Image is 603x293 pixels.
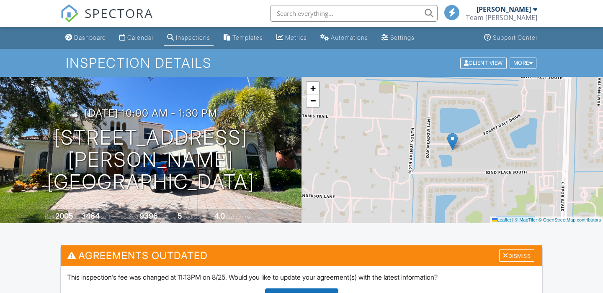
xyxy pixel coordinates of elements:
[273,30,310,46] a: Metrics
[510,57,537,69] div: More
[127,34,154,41] div: Calendar
[481,30,541,46] a: Support Center
[61,245,542,266] h3: Agreements Outdated
[178,211,182,220] div: 5
[85,107,217,119] h3: [DATE] 10:00 am - 1:30 pm
[60,11,153,29] a: SPECTORA
[62,30,109,46] a: Dashboard
[66,56,537,70] h1: Inspection Details
[85,4,153,22] span: SPECTORA
[307,94,319,107] a: Zoom out
[515,217,537,222] a: © MapTiler
[159,214,170,220] span: sq.ft.
[285,34,307,41] div: Metrics
[492,217,511,222] a: Leaflet
[512,217,513,222] span: |
[307,82,319,94] a: Zoom in
[232,34,263,41] div: Templates
[13,127,288,193] h1: [STREET_ADDRESS][PERSON_NAME] [GEOGRAPHIC_DATA]
[45,214,54,220] span: Built
[317,30,371,46] a: Automations (Basic)
[477,5,531,13] div: [PERSON_NAME]
[55,211,73,220] div: 2005
[214,211,225,220] div: 4.0
[183,214,206,220] span: bedrooms
[459,59,509,66] a: Client View
[466,13,537,22] div: Team Rigoli
[226,214,250,220] span: bathrooms
[390,34,415,41] div: Settings
[331,34,368,41] div: Automations
[499,249,534,262] div: Dismiss
[74,34,106,41] div: Dashboard
[493,34,538,41] div: Support Center
[101,214,113,220] span: sq. ft.
[164,30,214,46] a: Inspections
[220,30,266,46] a: Templates
[378,30,418,46] a: Settings
[121,214,138,220] span: Lot Size
[139,211,158,220] div: 9396
[116,30,157,46] a: Calendar
[310,83,316,93] span: +
[176,34,210,41] div: Inspections
[460,57,507,69] div: Client View
[270,5,438,22] input: Search everything...
[81,211,100,220] div: 3464
[310,95,316,106] span: −
[539,217,601,222] a: © OpenStreetMap contributors
[447,133,458,150] img: Marker
[60,4,79,23] img: The Best Home Inspection Software - Spectora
